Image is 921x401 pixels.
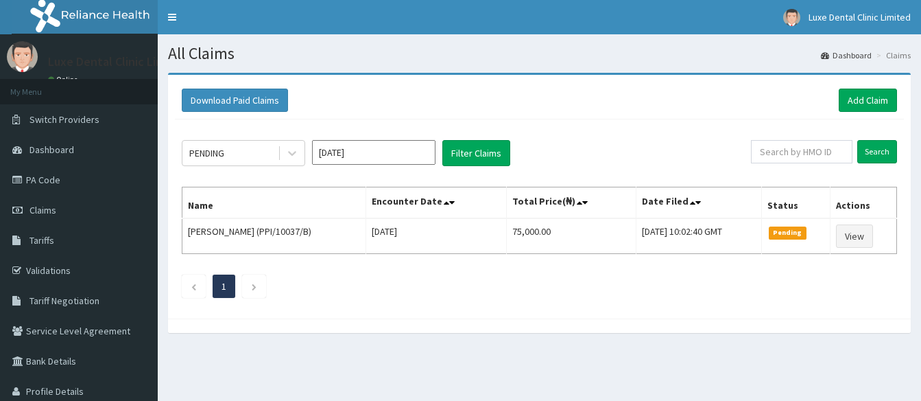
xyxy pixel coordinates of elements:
[182,218,366,254] td: [PERSON_NAME] (PPI/10037/B)
[191,280,197,293] a: Previous page
[48,56,187,68] p: Luxe Dental Clinic Limited
[809,11,911,23] span: Luxe Dental Clinic Limited
[839,89,897,112] a: Add Claim
[873,49,911,61] li: Claims
[751,140,852,163] input: Search by HMO ID
[366,187,506,219] th: Encounter Date
[7,41,38,72] img: User Image
[48,75,81,84] a: Online
[251,280,257,293] a: Next page
[769,227,806,239] span: Pending
[506,218,636,254] td: 75,000.00
[783,9,800,26] img: User Image
[189,146,224,160] div: PENDING
[182,89,288,112] button: Download Paid Claims
[168,45,911,62] h1: All Claims
[182,187,366,219] th: Name
[857,140,897,163] input: Search
[761,187,830,219] th: Status
[366,218,506,254] td: [DATE]
[830,187,897,219] th: Actions
[29,295,99,307] span: Tariff Negotiation
[222,280,226,293] a: Page 1 is your current page
[29,144,74,156] span: Dashboard
[312,140,435,165] input: Select Month and Year
[636,187,762,219] th: Date Filed
[636,218,762,254] td: [DATE] 10:02:40 GMT
[821,49,872,61] a: Dashboard
[29,234,54,247] span: Tariffs
[442,140,510,166] button: Filter Claims
[836,225,873,248] a: View
[29,204,56,216] span: Claims
[506,187,636,219] th: Total Price(₦)
[29,113,99,126] span: Switch Providers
